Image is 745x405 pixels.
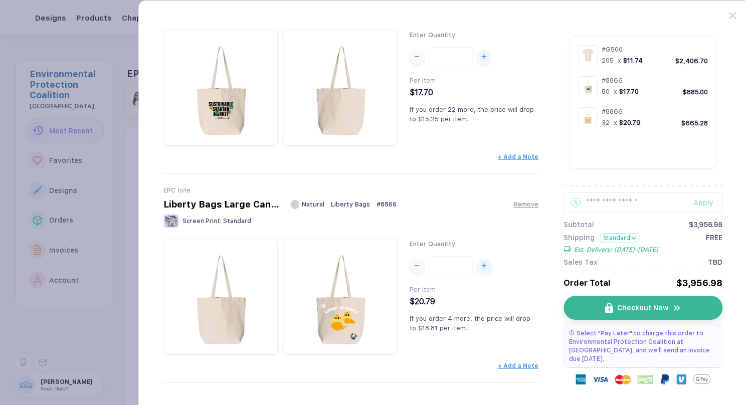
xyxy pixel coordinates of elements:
[602,108,623,115] span: # 8866
[637,374,653,384] img: cheque
[602,119,610,126] span: 32
[564,234,595,243] span: Shipping
[410,286,436,293] span: Per Item
[410,106,534,123] span: If you order 22 more, the price will drop to $15.25 per item.
[614,88,617,95] span: x
[672,303,681,313] img: icon
[618,57,621,64] span: x
[410,297,435,306] span: $20.79
[619,88,639,95] span: $17.70
[564,221,594,229] span: Subtotal
[410,31,455,39] span: Enter Quantity
[581,78,596,93] img: 0d035426-a137-4540-ae7c-436d9e211992_nt_front_1756958247155.jpg
[681,192,722,213] button: Apply
[223,218,251,225] span: Standard
[410,77,436,84] span: Per Item
[574,246,658,253] span: Est. Delivery: [DATE]–[DATE]
[163,215,178,228] img: Screen Print
[660,374,670,384] img: Paypal
[602,46,623,53] span: # G500
[564,278,611,288] span: Order Total
[331,200,370,208] span: Liberty Bags
[410,88,433,97] span: $17.70
[602,88,610,95] span: 50
[602,57,614,64] span: 205
[288,35,392,139] img: 0d035426-a137-4540-ae7c-436d9e211992_nt_back_1756958247201.jpg
[614,119,617,126] span: x
[564,296,722,320] button: iconCheckout Nowicon
[288,244,392,348] img: 83afa34c-dd46-427a-851c-e6d389ee3b59_nt_back_1756994334892.jpg
[623,57,643,64] span: $11.74
[564,325,722,368] div: Select "Pay Later" to charge this order to Environmental Protection Coalition at [GEOGRAPHIC_DATA...
[410,240,455,248] span: Enter Quantity
[576,374,586,384] img: express
[615,371,631,387] img: master-card
[163,186,538,194] div: EPC tote
[182,218,222,225] span: Screen Print :
[693,198,722,207] div: Apply
[676,278,722,288] div: $3,956.98
[605,303,613,313] img: icon
[564,258,598,266] span: Sales Tax
[600,233,639,243] button: Standard
[168,35,273,139] img: 0d035426-a137-4540-ae7c-436d9e211992_nt_front_1756958247155.jpg
[708,258,722,266] span: TBD
[581,109,596,124] img: 83afa34c-dd46-427a-851c-e6d389ee3b59_nt_back_1756994334892.jpg
[689,221,722,229] div: $3,956.98
[619,119,641,126] span: $20.79
[410,315,530,332] span: If you order 4 more, the price will drop to $18.81 per item.
[706,234,722,253] span: FREE
[302,200,324,208] span: Natural
[513,200,538,208] button: Remove
[676,374,686,384] img: Venmo
[377,200,397,208] span: # 8866
[693,370,710,388] img: GPay
[617,304,668,312] span: Checkout Now
[683,88,708,96] div: $885.00
[498,362,538,369] button: + Add a Note
[681,119,708,127] div: $665.28
[592,371,608,387] img: visa
[569,330,574,335] img: pay later
[675,57,708,65] div: $2,406.70
[581,47,596,62] img: 9ab874da-7bff-4b11-b6c5-be09d20ee0af_nt_front_1753398561310.jpg
[168,244,273,348] img: 83afa34c-dd46-427a-851c-e6d389ee3b59_nt_front_1756994334890.jpg
[498,153,538,160] button: + Add a Note
[163,199,284,210] div: Liberty Bags Large Canvas Tote
[602,77,623,84] span: # 8866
